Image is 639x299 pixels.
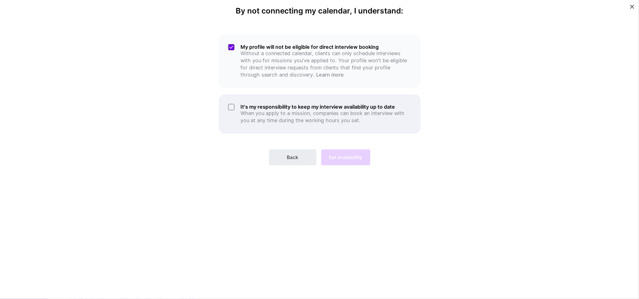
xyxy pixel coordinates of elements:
[317,72,344,78] a: Learn more
[269,149,317,165] button: Back
[287,154,298,161] span: Back
[241,110,411,124] p: When you apply to a mission, companies can book an interview with you at any time during the work...
[241,44,411,50] h5: My profile will not be eligible for direct interview booking
[241,104,411,110] h5: It's my responsibility to keep my interview availability up to date
[236,6,403,15] h4: By not connecting my calendar, I understand:
[630,5,634,13] button: Close
[241,50,411,79] p: Without a connected calendar, clients can only schedule interviews with you for missions you've a...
